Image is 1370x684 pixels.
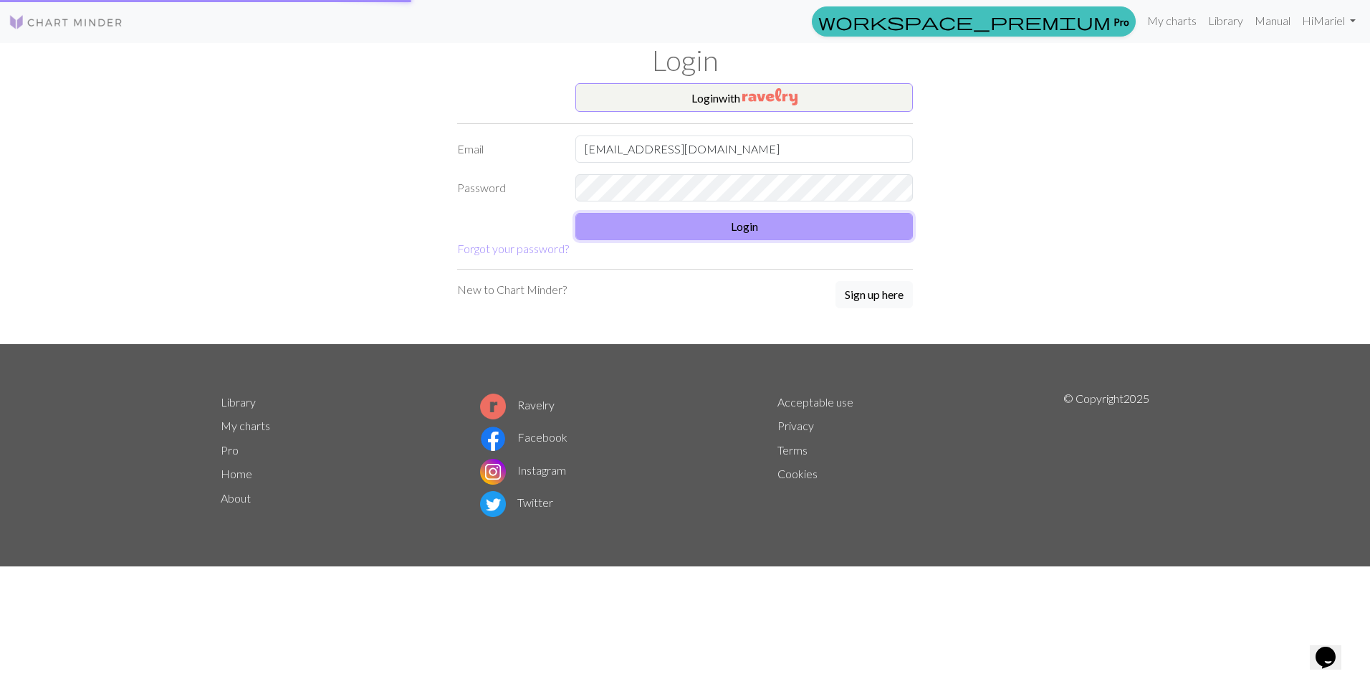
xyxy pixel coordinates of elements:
a: Manual [1249,6,1296,35]
img: Logo [9,14,123,31]
label: Email [449,136,567,163]
a: Sign up here [835,281,913,310]
a: Terms [777,443,808,457]
a: Cookies [777,467,818,480]
img: Facebook logo [480,426,506,452]
img: Instagram logo [480,459,506,485]
a: Facebook [480,430,567,444]
button: Login [575,213,913,240]
p: © Copyright 2025 [1063,390,1149,521]
a: Pro [812,6,1136,37]
button: Sign up here [835,281,913,308]
a: Acceptable use [777,395,853,409]
a: Home [221,467,252,480]
img: Ravelry logo [480,394,506,419]
a: Forgot your password? [457,242,569,255]
a: My charts [221,419,270,432]
a: My charts [1141,6,1202,35]
button: Loginwith [575,83,913,112]
img: Twitter logo [480,491,506,517]
span: workspace_premium [818,11,1111,32]
a: Ravelry [480,398,555,412]
a: Library [1202,6,1249,35]
label: Password [449,174,567,201]
iframe: chat widget [1310,627,1356,670]
a: About [221,491,251,505]
p: New to Chart Minder? [457,281,567,298]
a: Privacy [777,419,814,432]
img: Ravelry [742,88,797,105]
a: Instagram [480,463,566,477]
a: Pro [221,443,239,457]
a: HiMariel [1296,6,1361,35]
a: Twitter [480,495,553,509]
h1: Login [212,43,1158,77]
a: Library [221,395,256,409]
